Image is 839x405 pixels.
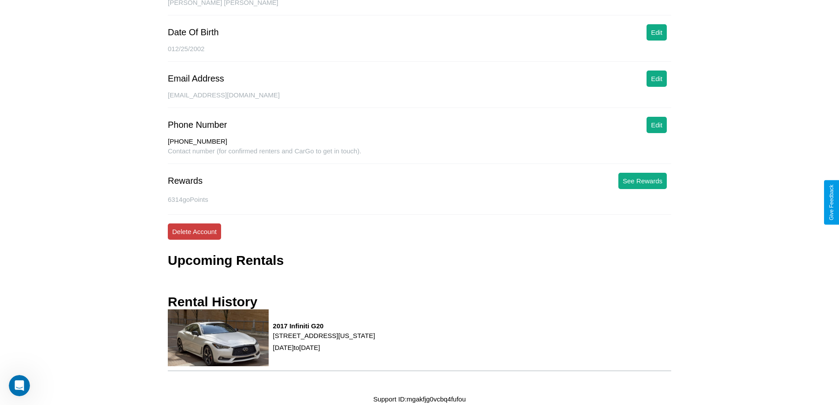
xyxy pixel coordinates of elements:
[647,117,667,133] button: Edit
[168,176,203,186] div: Rewards
[9,375,30,396] iframe: Intercom live chat
[168,120,227,130] div: Phone Number
[273,322,375,330] h3: 2017 Infiniti G20
[168,294,257,309] h3: Rental History
[618,173,667,189] button: See Rewards
[168,27,219,37] div: Date Of Birth
[168,253,284,268] h3: Upcoming Rentals
[273,342,375,353] p: [DATE] to [DATE]
[828,185,835,220] div: Give Feedback
[647,24,667,41] button: Edit
[168,91,671,108] div: [EMAIL_ADDRESS][DOMAIN_NAME]
[168,147,671,164] div: Contact number (for confirmed renters and CarGo to get in touch).
[168,45,671,62] div: 012/25/2002
[168,74,224,84] div: Email Address
[168,137,671,147] div: [PHONE_NUMBER]
[168,309,269,366] img: rental
[273,330,375,342] p: [STREET_ADDRESS][US_STATE]
[168,193,671,205] p: 6314 goPoints
[373,393,466,405] p: Support ID: mgakfjg0vcbq4fufou
[647,71,667,87] button: Edit
[168,223,221,240] button: Delete Account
